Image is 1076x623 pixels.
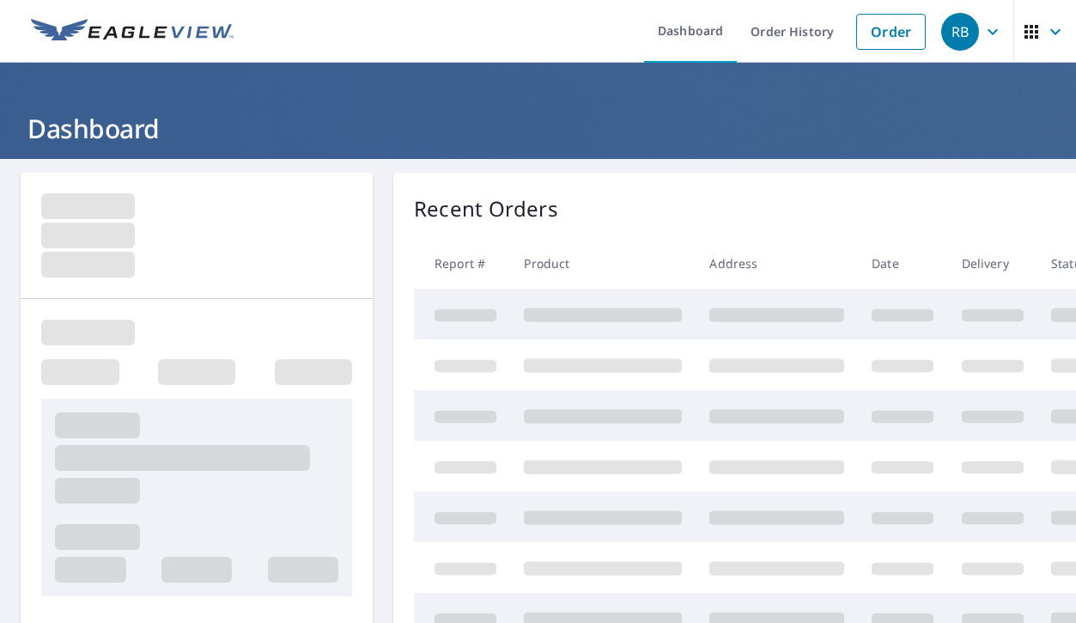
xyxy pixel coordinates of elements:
[510,238,696,289] th: Product
[414,193,558,224] p: Recent Orders
[696,238,858,289] th: Address
[21,111,1055,146] h1: Dashboard
[858,238,947,289] th: Date
[31,19,234,45] img: EV Logo
[414,238,510,289] th: Report #
[941,13,979,51] div: RB
[948,238,1037,289] th: Delivery
[856,14,926,50] a: Order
